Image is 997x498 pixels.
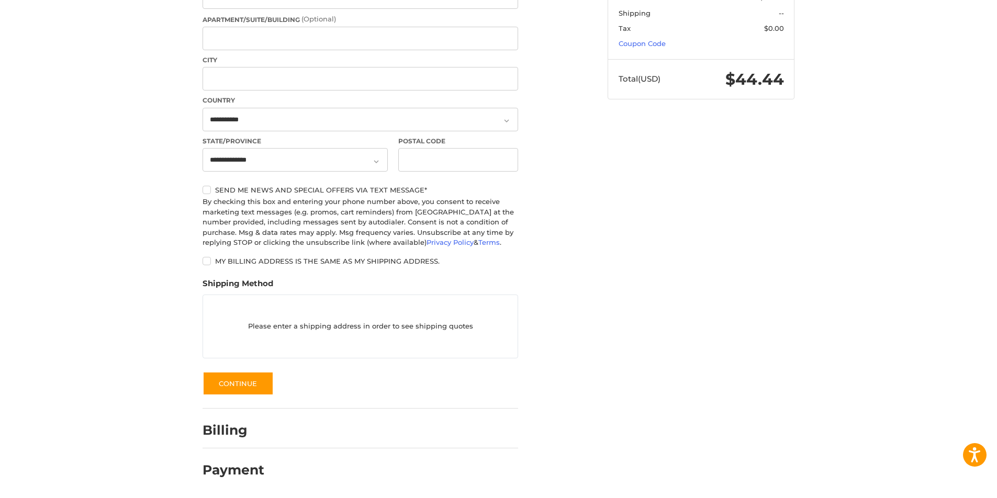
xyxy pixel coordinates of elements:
[619,24,631,32] span: Tax
[203,137,388,146] label: State/Province
[203,197,518,248] div: By checking this box and entering your phone number above, you consent to receive marketing text ...
[619,39,666,48] a: Coupon Code
[764,24,784,32] span: $0.00
[301,15,336,23] small: (Optional)
[398,137,519,146] label: Postal Code
[203,186,518,194] label: Send me news and special offers via text message*
[619,9,651,17] span: Shipping
[203,316,518,337] p: Please enter a shipping address in order to see shipping quotes
[203,14,518,25] label: Apartment/Suite/Building
[203,55,518,65] label: City
[427,238,474,246] a: Privacy Policy
[725,70,784,89] span: $44.44
[779,9,784,17] span: --
[203,278,273,295] legend: Shipping Method
[619,74,660,84] span: Total (USD)
[203,371,274,395] button: Continue
[203,96,518,105] label: Country
[203,257,518,265] label: My billing address is the same as my shipping address.
[203,462,264,478] h2: Payment
[478,238,500,246] a: Terms
[203,422,264,438] h2: Billing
